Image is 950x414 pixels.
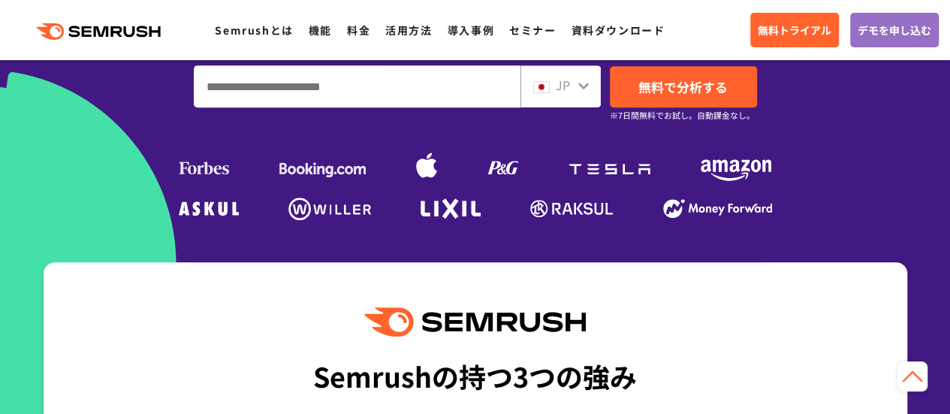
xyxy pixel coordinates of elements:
a: 資料ダウンロード [571,23,665,38]
a: 無料で分析する [610,66,757,107]
a: 無料トライアル [750,13,839,47]
a: デモを申し込む [850,13,939,47]
span: 無料トライアル [758,22,831,38]
a: 活用方法 [385,23,432,38]
a: セミナー [509,23,556,38]
img: Semrush [364,307,585,337]
a: Semrushとは [215,23,293,38]
span: 無料で分析する [638,77,728,96]
a: 導入事例 [448,23,494,38]
a: 機能 [309,23,332,38]
div: Semrushの持つ3つの強み [313,348,637,403]
span: JP [556,76,570,94]
input: ドメイン、キーワードまたはURLを入力してください [195,66,520,107]
a: 料金 [347,23,370,38]
span: デモを申し込む [858,22,931,38]
small: ※7日間無料でお試し。自動課金なし。 [610,108,755,122]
